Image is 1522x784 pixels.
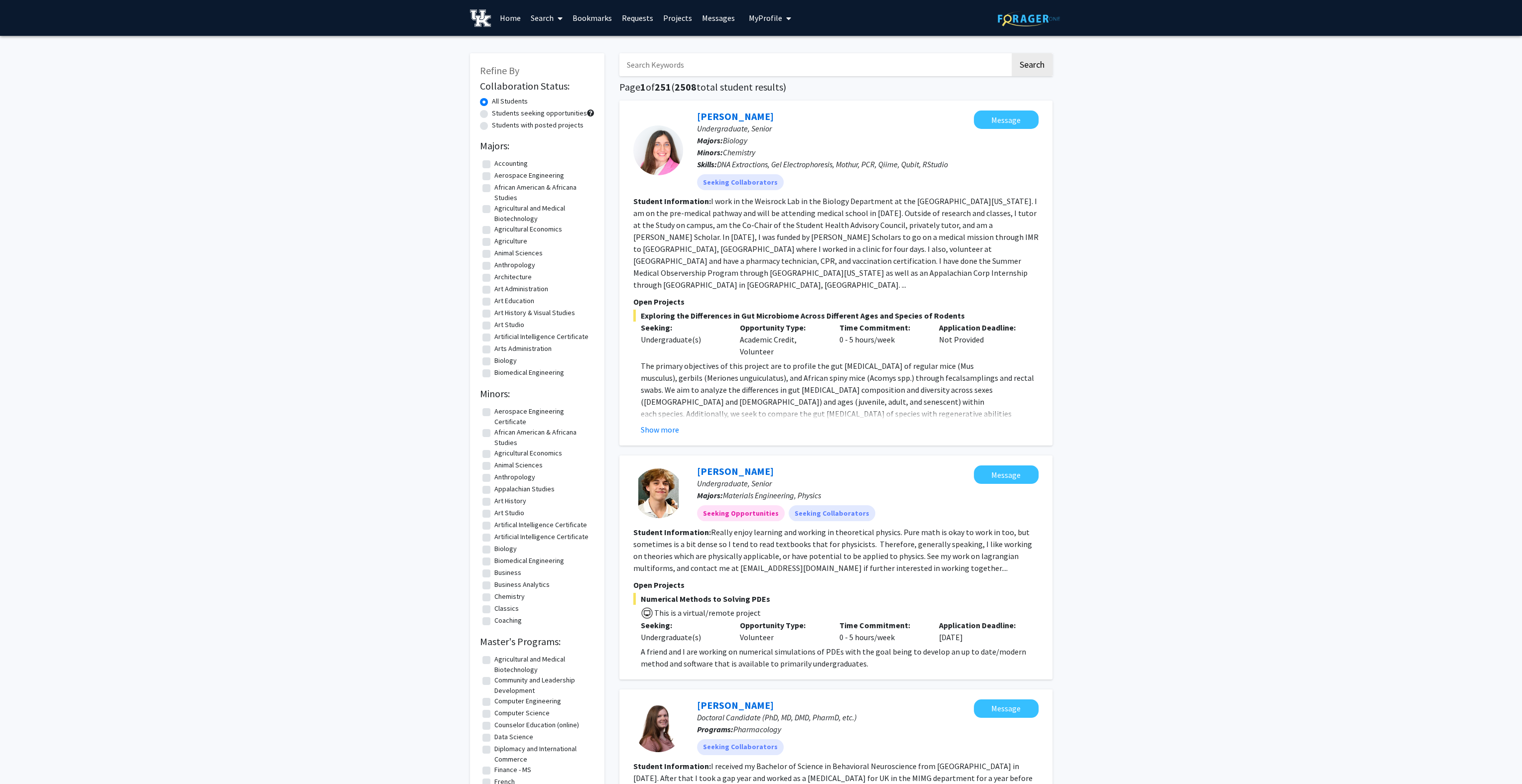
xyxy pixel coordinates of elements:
[494,158,528,169] label: Accounting
[494,520,587,530] label: Artifical Intelligence Certificate
[633,527,711,537] b: Student Information:
[658,0,697,35] a: Projects
[494,484,555,494] label: Appalachian Studies
[494,732,533,742] label: Data Science
[494,343,552,354] label: Arts Administration
[494,720,579,730] label: Counselor Education (online)
[480,636,594,648] h2: Master's Programs:
[494,615,522,626] label: Coaching
[740,322,824,334] p: Opportunity Type:
[494,472,535,482] label: Anthropology
[697,490,723,500] b: Majors:
[619,81,1053,93] h1: Page of ( total student results)
[641,424,679,436] button: Show more
[494,675,592,696] label: Community and Leadership Development
[492,96,528,107] label: All Students
[749,13,782,23] span: My Profile
[494,579,550,590] label: Business Analytics
[7,739,42,777] iframe: Chat
[494,296,534,306] label: Art Education
[732,619,832,643] div: Volunteer
[697,724,733,734] b: Programs:
[480,80,594,92] h2: Collaboration Status:
[470,9,491,27] img: University of Kentucky Logo
[494,236,527,246] label: Agriculture
[633,297,685,307] span: Open Projects
[640,81,646,93] span: 1
[494,379,567,390] label: Biosystems Engineering
[641,631,725,643] div: Undergraduate(s)
[641,360,1039,372] p: The primary objectives of this project are to profile the gut [MEDICAL_DATA] of regular mice (Mus
[494,603,519,614] label: Classics
[494,182,592,203] label: African American & Africana Studies
[494,460,543,470] label: Animal Sciences
[789,505,875,521] mat-chip: Seeking Collaborators
[526,0,568,35] a: Search
[633,580,685,590] span: Open Projects
[633,527,1032,573] fg-read-more: Really enjoy learning and working in theoretical physics. Pure math is okay to work in too, but s...
[641,646,1039,670] p: A friend and I are working on numerical simulations of PDEs with the goal being to develop an up ...
[494,508,524,518] label: Art Studio
[568,0,617,35] a: Bookmarks
[697,505,785,521] mat-chip: Seeking Opportunities
[494,406,592,427] label: Aerospace Engineering Certificate
[494,544,517,554] label: Biology
[641,372,1039,408] p: musculus), gerbils (Meriones unguiculatus), and African spiny mice (Acomys spp.) through fecalsam...
[932,619,1031,643] div: [DATE]
[492,108,587,118] label: Students seeking opportunities
[494,556,564,566] label: Biomedical Engineering
[495,0,526,35] a: Home
[494,203,592,224] label: Agricultural and Medical Biotechnology
[832,619,932,643] div: 0 - 5 hours/week
[494,591,525,602] label: Chemistry
[697,110,774,122] a: [PERSON_NAME]
[494,320,524,330] label: Art Studio
[740,619,824,631] p: Opportunity Type:
[480,140,594,152] h2: Majors:
[494,567,521,578] label: Business
[494,448,562,458] label: Agricultural Economics
[633,310,1039,322] span: Exploring the Differences in Gut Microbiome Across Different Ages and Species of Rodents
[494,532,588,542] label: Artificial Intelligence Certificate
[832,322,932,357] div: 0 - 5 hours/week
[494,627,548,638] label: Cognitive Science
[653,608,761,618] span: This is a virtual/remote project
[839,322,924,334] p: Time Commitment:
[932,322,1031,357] div: Not Provided
[697,135,723,145] b: Majors:
[697,739,784,755] mat-chip: Seeking Collaborators
[974,111,1039,129] button: Message Hannah Allen
[494,272,532,282] label: Architecture
[697,712,857,722] span: Doctoral Candidate (PhD, MD, DMD, PharmD, etc.)
[494,260,535,270] label: Anthropology
[617,0,658,35] a: Requests
[494,248,543,258] label: Animal Sciences
[494,696,561,706] label: Computer Engineering
[733,724,781,734] span: Pharmacology
[641,408,1039,467] p: each species. Additionally, we seek to compare the gut [MEDICAL_DATA] of species with regenerativ...
[697,159,717,169] b: Skills:
[494,496,526,506] label: Art History
[480,388,594,400] h2: Minors:
[494,367,564,378] label: Biomedical Engineering
[494,284,548,294] label: Art Administration
[494,427,592,448] label: African American & Africana Studies
[697,147,723,157] b: Minors:
[723,490,821,500] span: Materials Engineering, Physics
[697,123,772,133] span: Undergraduate, Senior
[697,478,772,488] span: Undergraduate, Senior
[655,81,671,93] span: 251
[633,761,711,771] b: Student Information:
[939,322,1024,334] p: Application Deadline:
[633,196,1039,290] fg-read-more: I work in the Weisrock Lab in the Biology Department at the [GEOGRAPHIC_DATA][US_STATE]. I am on ...
[633,593,1039,605] span: Numerical Methods to Solving PDEs
[494,308,575,318] label: Art History & Visual Studies
[839,619,924,631] p: Time Commitment:
[494,654,592,675] label: Agricultural and Medical Biotechnology
[675,81,697,93] span: 2508
[633,196,711,206] b: Student Information:
[494,170,564,181] label: Aerospace Engineering
[723,135,747,145] span: Biology
[619,53,1010,76] input: Search Keywords
[939,619,1024,631] p: Application Deadline:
